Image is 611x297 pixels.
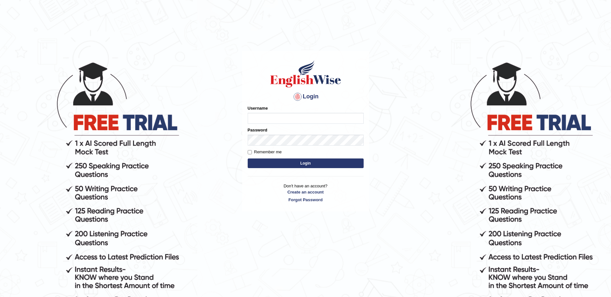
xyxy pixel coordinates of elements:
a: Forgot Password [248,197,364,203]
label: Username [248,105,268,111]
a: Create an account [248,189,364,195]
label: Remember me [248,149,282,155]
label: Password [248,127,267,133]
img: Logo of English Wise sign in for intelligent practice with AI [269,59,342,88]
h4: Login [248,92,364,102]
input: Remember me [248,150,252,154]
button: Login [248,158,364,168]
p: Don't have an account? [248,183,364,203]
